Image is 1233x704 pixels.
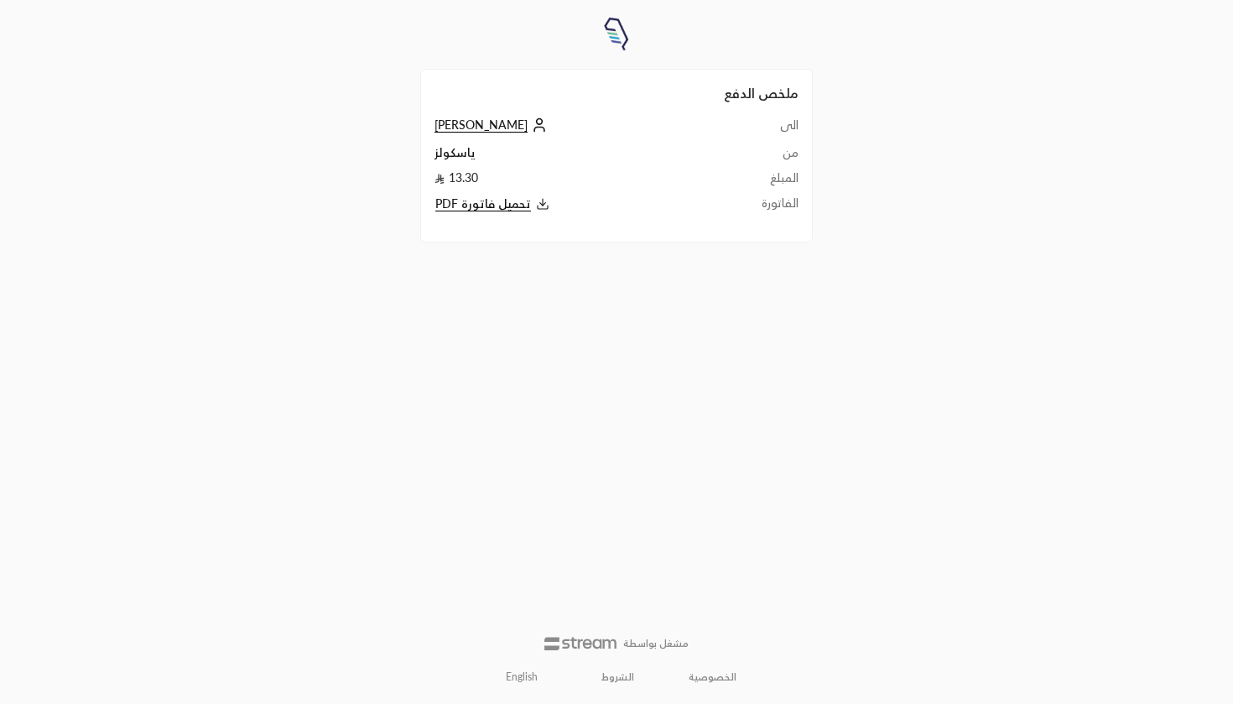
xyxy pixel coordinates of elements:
[434,83,799,103] h2: ملخص الدفع
[497,664,547,691] a: English
[434,169,713,195] td: 13.30
[594,10,639,55] img: Company Logo
[713,195,799,214] td: الفاتورة
[434,117,528,133] span: [PERSON_NAME]
[434,117,551,132] a: [PERSON_NAME]
[713,169,799,195] td: المبلغ
[434,144,713,169] td: ياسكولز
[713,117,799,144] td: الى
[434,195,713,214] button: تحميل فاتورة PDF
[623,637,689,650] p: مشغل بواسطة
[435,196,531,211] span: تحميل فاتورة PDF
[601,670,634,684] a: الشروط
[713,144,799,169] td: من
[689,670,736,684] a: الخصوصية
